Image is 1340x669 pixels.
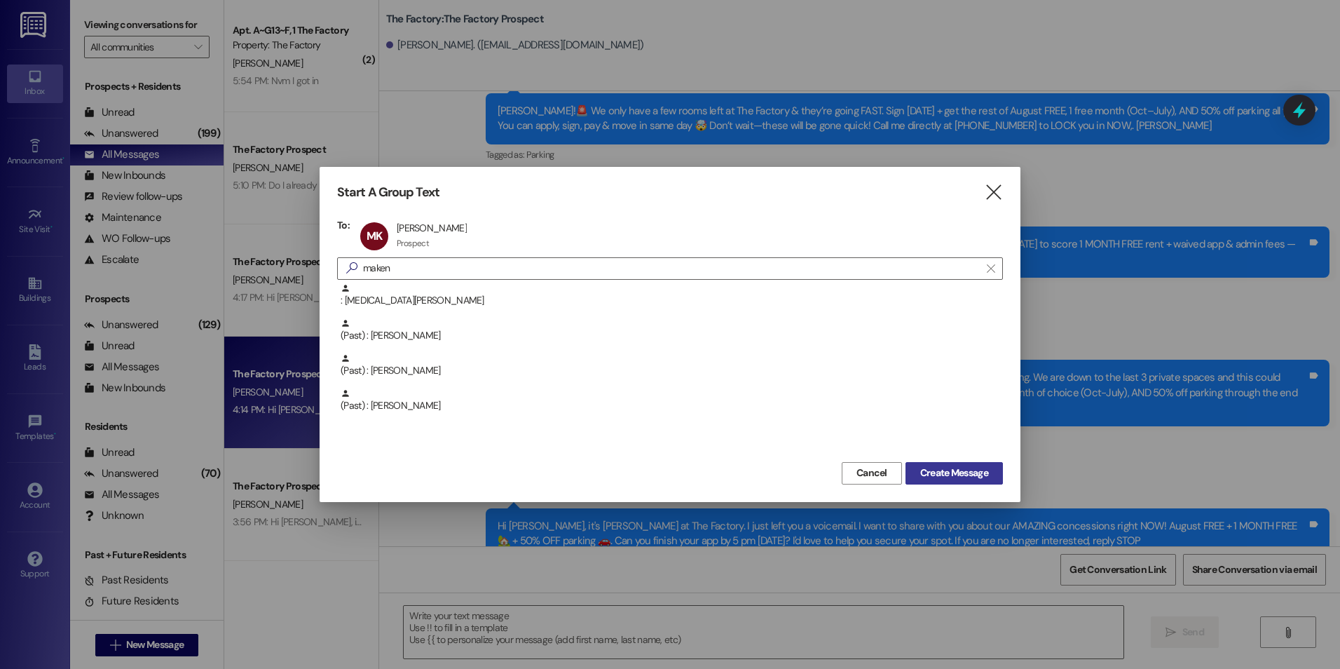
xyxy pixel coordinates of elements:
[337,219,350,231] h3: To:
[337,353,1003,388] div: (Past) : [PERSON_NAME]
[984,185,1003,200] i: 
[905,462,1003,485] button: Create Message
[341,283,1003,308] div: : [MEDICAL_DATA][PERSON_NAME]
[920,466,988,480] span: Create Message
[397,222,467,234] div: [PERSON_NAME]
[341,353,1003,378] div: (Past) : [PERSON_NAME]
[856,466,887,480] span: Cancel
[337,283,1003,318] div: : [MEDICAL_DATA][PERSON_NAME]
[367,229,382,243] span: MK
[341,261,363,276] i: 
[980,258,1002,279] button: Clear text
[337,318,1003,353] div: (Past) : [PERSON_NAME]
[363,259,980,278] input: Search for any contact or apartment
[397,238,429,249] div: Prospect
[842,462,902,485] button: Cancel
[337,388,1003,424] div: (Past) : [PERSON_NAME]
[341,388,1003,413] div: (Past) : [PERSON_NAME]
[337,184,439,201] h3: Start A Group Text
[341,318,1003,343] div: (Past) : [PERSON_NAME]
[987,263,994,274] i: 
